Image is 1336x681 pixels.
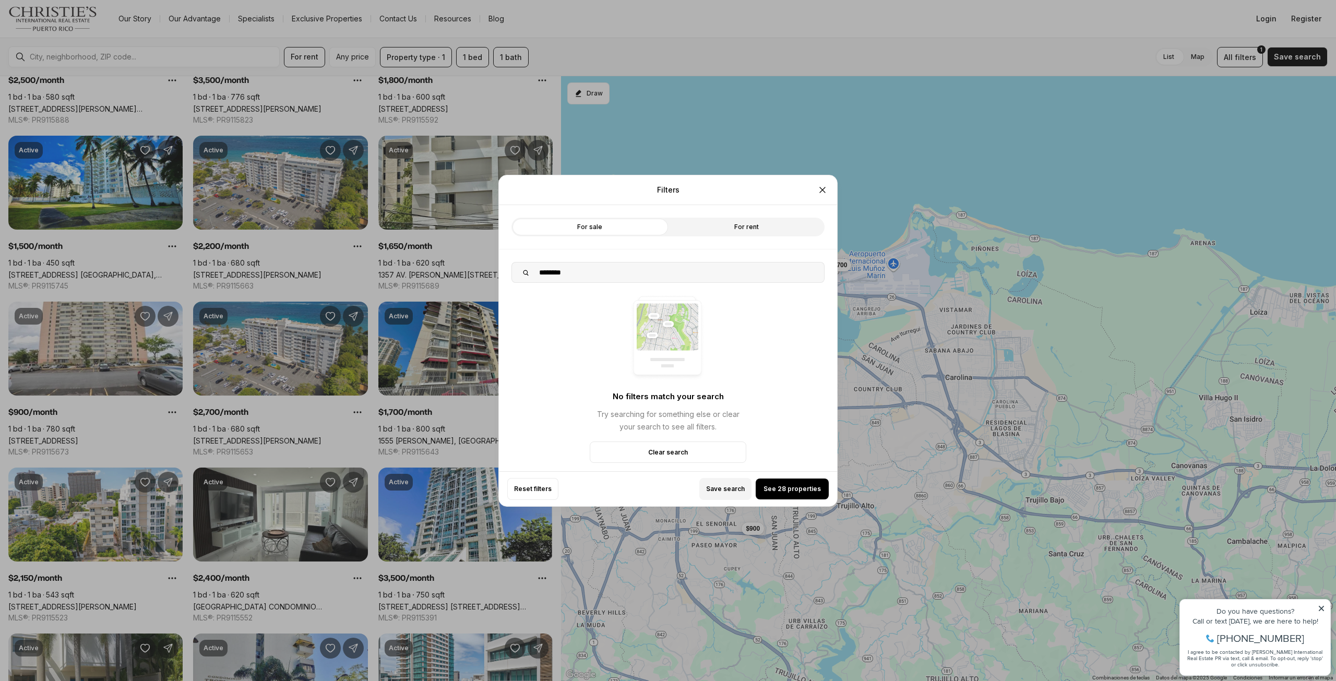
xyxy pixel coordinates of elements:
[11,23,151,31] div: Do you have questions?
[706,485,745,493] span: Save search
[13,64,149,84] span: I agree to be contacted by [PERSON_NAME] International Real Estate PR via text, call & email. To ...
[657,186,679,194] p: Filters
[11,33,151,41] div: Call or text [DATE], we are here to help!
[514,485,552,493] span: Reset filters
[756,479,829,499] button: See 28 properties
[43,49,130,59] span: [PHONE_NUMBER]
[668,218,825,236] label: For rent
[507,478,558,500] button: Reset filters
[590,408,746,433] p: Try searching for something else or clear your search to see all filters.
[812,180,833,200] button: Close
[613,389,724,404] p: No filters match your search
[699,478,751,500] button: Save search
[511,218,668,236] label: For sale
[764,485,821,493] span: See 28 properties
[590,441,746,463] button: Clear search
